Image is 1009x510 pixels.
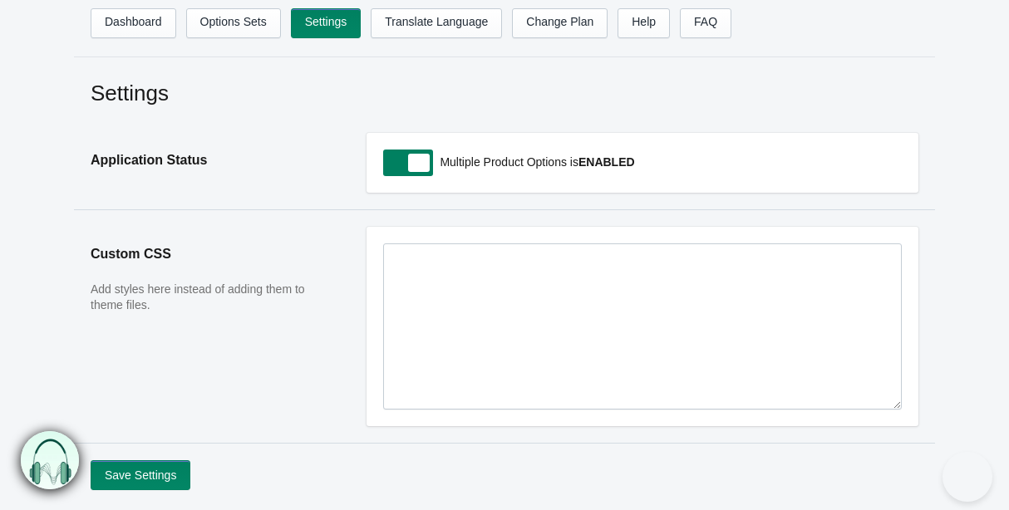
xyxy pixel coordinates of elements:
[22,432,80,490] img: bxm.png
[186,8,281,38] a: Options Sets
[291,8,362,38] a: Settings
[91,78,918,108] h2: Settings
[91,460,190,490] button: Save Settings
[91,227,333,282] h2: Custom CSS
[680,8,731,38] a: FAQ
[371,8,502,38] a: Translate Language
[512,8,608,38] a: Change Plan
[943,452,992,502] iframe: Toggle Customer Support
[578,155,635,169] b: ENABLED
[618,8,670,38] a: Help
[91,133,333,188] h2: Application Status
[91,8,176,38] a: Dashboard
[436,150,902,174] p: Multiple Product Options is
[91,282,333,314] p: Add styles here instead of adding them to theme files.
